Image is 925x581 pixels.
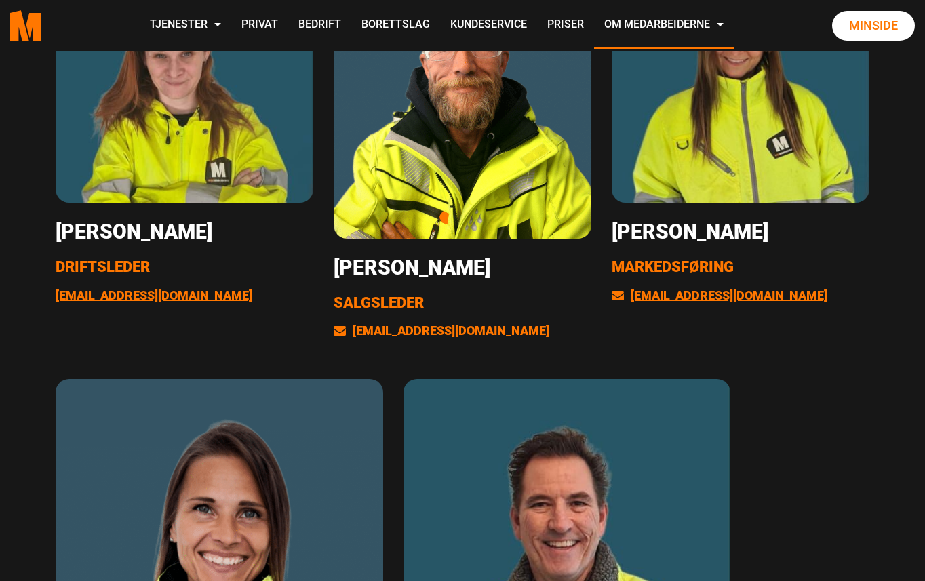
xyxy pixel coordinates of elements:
[288,1,351,49] a: Bedrift
[334,294,424,311] span: Salgsleder
[351,1,440,49] a: Borettslag
[612,220,869,244] h3: [PERSON_NAME]
[334,256,591,280] h3: [PERSON_NAME]
[612,288,827,302] a: [EMAIL_ADDRESS][DOMAIN_NAME]
[440,1,537,49] a: Kundeservice
[56,288,252,302] a: [EMAIL_ADDRESS][DOMAIN_NAME]
[231,1,288,49] a: Privat
[56,220,313,244] h3: [PERSON_NAME]
[537,1,594,49] a: Priser
[140,1,231,49] a: Tjenester
[56,258,150,275] span: Driftsleder
[832,11,915,41] a: Minside
[612,258,734,275] span: Markedsføring
[594,1,734,49] a: Om Medarbeiderne
[334,323,549,338] a: [EMAIL_ADDRESS][DOMAIN_NAME]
